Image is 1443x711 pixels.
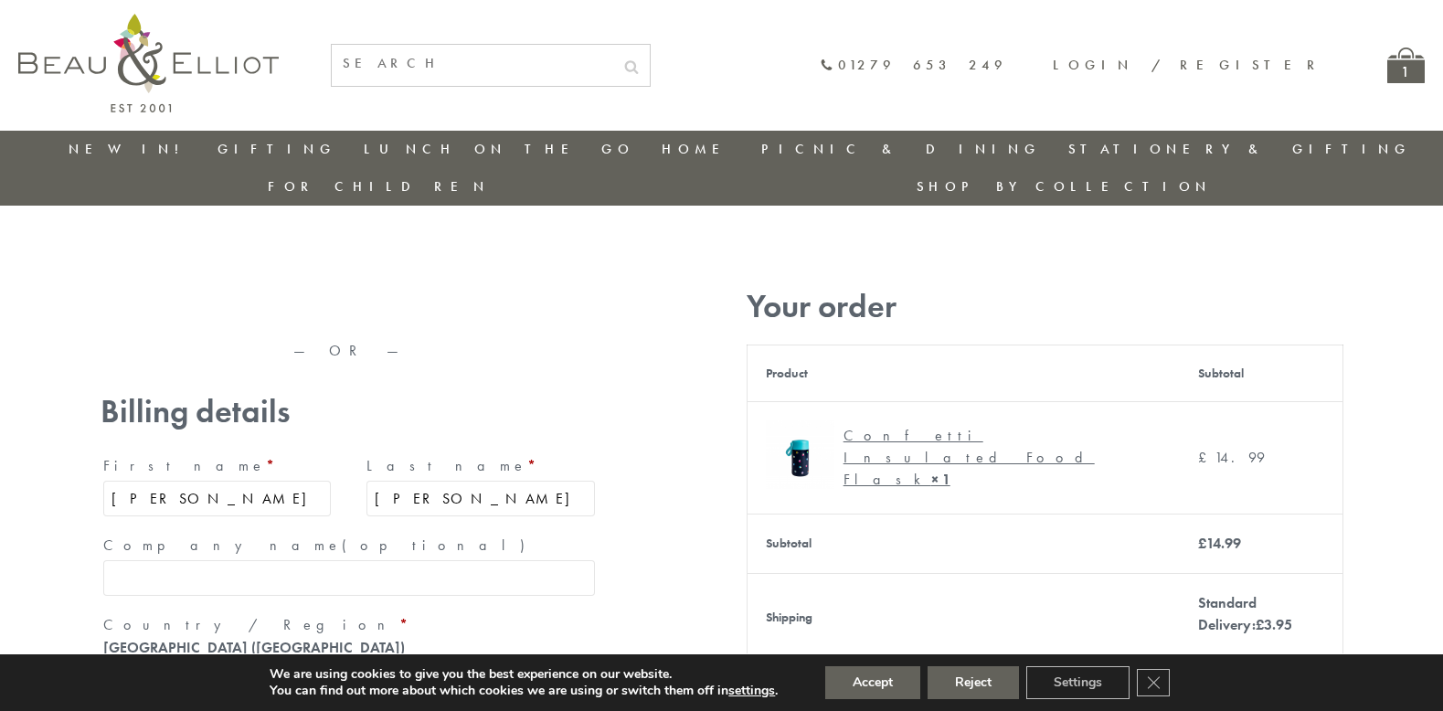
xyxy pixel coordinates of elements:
[1198,593,1292,634] label: Standard Delivery:
[1068,140,1411,158] a: Stationery & Gifting
[747,345,1180,401] th: Product
[844,425,1148,491] div: Confetti Insulated Food Flask
[917,177,1212,196] a: Shop by collection
[931,470,950,489] strong: × 1
[350,281,601,324] iframe: Secure express checkout frame
[364,140,634,158] a: Lunch On The Go
[820,58,1007,73] a: 01279 653 249
[69,140,191,158] a: New in!
[18,14,279,112] img: logo
[332,45,613,82] input: SEARCH
[1387,48,1425,83] a: 1
[103,638,405,657] strong: [GEOGRAPHIC_DATA] ([GEOGRAPHIC_DATA])
[747,514,1180,573] th: Subtotal
[728,683,775,699] button: settings
[103,451,332,481] label: First name
[103,531,595,560] label: Company name
[268,177,490,196] a: For Children
[97,281,348,324] iframe: Secure express checkout frame
[342,536,536,555] span: (optional)
[101,393,598,430] h3: Billing details
[825,666,920,699] button: Accept
[766,420,834,489] img: Insulated food flask
[928,666,1019,699] button: Reject
[747,288,1343,325] h3: Your order
[103,610,595,640] label: Country / Region
[1256,615,1292,634] bdi: 3.95
[1137,669,1170,696] button: Close GDPR Cookie Banner
[1053,56,1323,74] a: Login / Register
[270,666,778,683] p: We are using cookies to give you the best experience on our website.
[1198,534,1241,553] bdi: 14.99
[766,420,1162,495] a: Insulated food flask Confetti Insulated Food Flask× 1
[1198,448,1265,467] bdi: 14.99
[1198,448,1215,467] span: £
[747,573,1180,662] th: Shipping
[761,140,1041,158] a: Picnic & Dining
[218,140,336,158] a: Gifting
[101,343,598,359] p: — OR —
[1180,345,1342,401] th: Subtotal
[270,683,778,699] p: You can find out more about which cookies we are using or switch them off in .
[1198,534,1206,553] span: £
[662,140,735,158] a: Home
[1256,615,1264,634] span: £
[1026,666,1130,699] button: Settings
[366,451,595,481] label: Last name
